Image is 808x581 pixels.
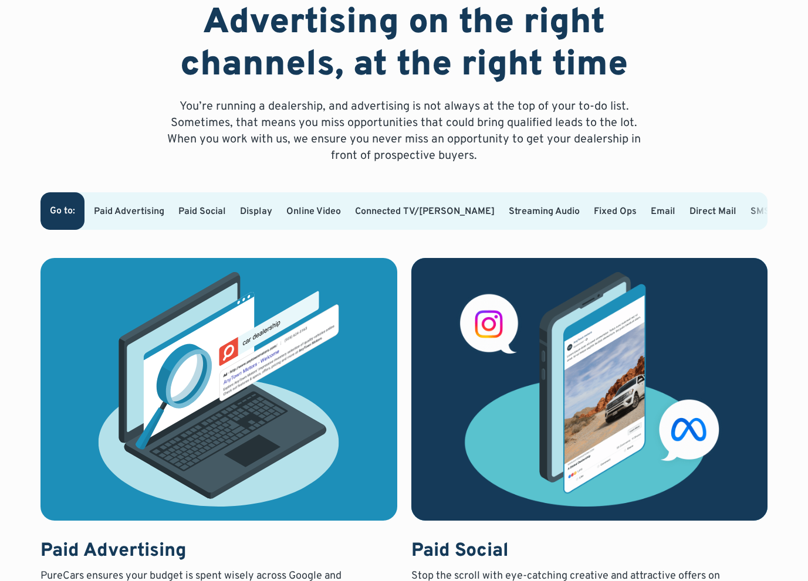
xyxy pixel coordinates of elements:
a: Online Video [286,206,341,218]
h3: Paid Social [411,539,750,564]
a: Display [240,206,272,218]
a: Streaming Audio [509,206,580,218]
h2: Advertising on the right channels, at the right time [160,2,648,87]
div: Go to: [50,206,75,216]
p: You’re running a dealership, and advertising is not always at the top of your to-do list. Sometim... [160,98,648,164]
a: Paid Advertising [94,206,164,218]
h3: Paid Advertising [40,539,379,564]
a: Direct Mail [689,206,736,218]
a: Email [651,206,675,218]
a: Connected TV/[PERSON_NAME] [355,206,495,218]
a: Paid Social [178,206,226,218]
a: Fixed Ops [594,206,637,218]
